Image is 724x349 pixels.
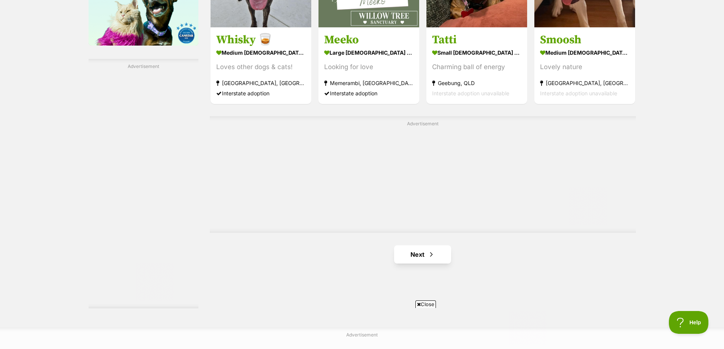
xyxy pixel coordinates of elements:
strong: medium [DEMOGRAPHIC_DATA] Dog [540,47,629,58]
div: Looking for love [324,62,413,72]
strong: Memerambi, [GEOGRAPHIC_DATA] [324,78,413,88]
span: Close [415,300,436,308]
h3: Smoosh [540,33,629,47]
span: Interstate adoption unavailable [432,90,509,96]
div: Advertisement [210,116,636,233]
strong: [GEOGRAPHIC_DATA], [GEOGRAPHIC_DATA] [540,78,629,88]
strong: large [DEMOGRAPHIC_DATA] Dog [324,47,413,58]
iframe: Advertisement [113,73,174,301]
h3: Whisky 🥃 [216,33,306,47]
strong: medium [DEMOGRAPHIC_DATA] Dog [216,47,306,58]
iframe: Help Scout Beacon - Open [669,311,709,334]
div: Interstate adoption [216,88,306,98]
span: Interstate adoption unavailable [540,90,617,96]
nav: Pagination [210,245,636,264]
iframe: Advertisement [178,311,547,345]
strong: small [DEMOGRAPHIC_DATA] Dog [432,47,521,58]
a: Whisky 🥃 medium [DEMOGRAPHIC_DATA] Dog Loves other dogs & cats! [GEOGRAPHIC_DATA], [GEOGRAPHIC_DA... [211,27,311,104]
div: Charming ball of energy [432,62,521,72]
div: Loves other dogs & cats! [216,62,306,72]
a: Tatti small [DEMOGRAPHIC_DATA] Dog Charming ball of energy Geebung, QLD Interstate adoption unava... [426,27,527,104]
iframe: Advertisement [238,130,607,225]
strong: [GEOGRAPHIC_DATA], [GEOGRAPHIC_DATA] [216,78,306,88]
div: Interstate adoption [324,88,413,98]
a: Next page [394,245,451,264]
div: Advertisement [89,59,198,308]
div: Lovely nature [540,62,629,72]
h3: Tatti [432,33,521,47]
a: Smoosh medium [DEMOGRAPHIC_DATA] Dog Lovely nature [GEOGRAPHIC_DATA], [GEOGRAPHIC_DATA] Interstat... [534,27,635,104]
a: Meeko large [DEMOGRAPHIC_DATA] Dog Looking for love Memerambi, [GEOGRAPHIC_DATA] Interstate adoption [318,27,419,104]
strong: Geebung, QLD [432,78,521,88]
h3: Meeko [324,33,413,47]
